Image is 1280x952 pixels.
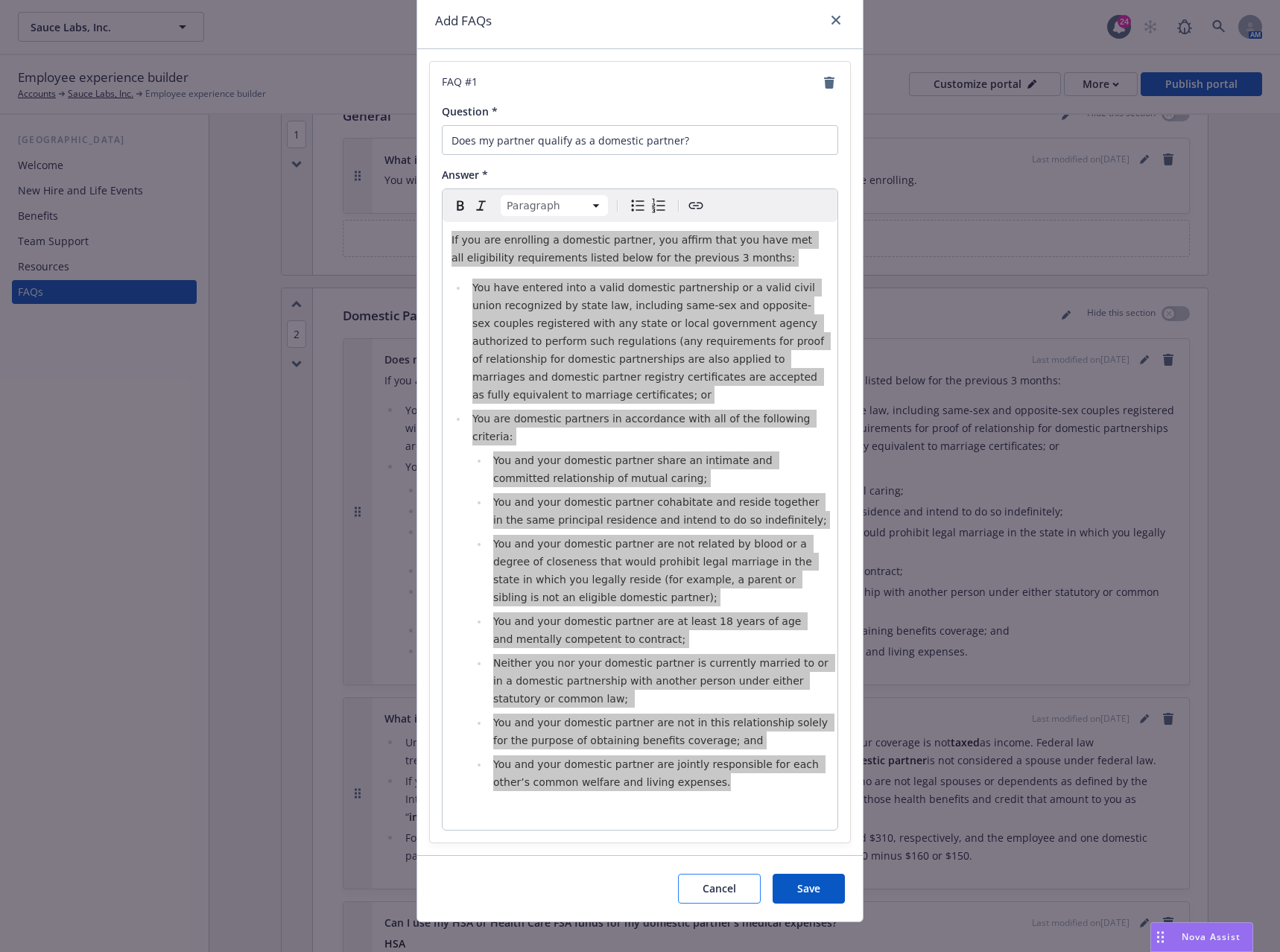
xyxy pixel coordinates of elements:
span: Save [797,881,820,895]
span: You and your domestic partner are at least 18 years of age and mentally competent to contract;​ [493,615,805,645]
span: You and your domestic partner share an intimate and committed relationship of mutual caring;​ [493,454,776,484]
a: close [827,11,845,29]
span: You have entered into a valid domestic partnership or a valid civil union recognized by state law... [472,282,828,401]
span: Neither you nor your domestic partner is currently married to or in a domestic partnership with a... [493,657,831,705]
span: You and your domestic partner are not related by blood or a degree of closeness that would prohib... [493,538,815,603]
span: You and your domestic partner are not in this relationship solely for the purpose of obtaining be... [493,717,831,746]
h1: Add FAQs [435,11,492,31]
span: Answer * [442,168,488,182]
span: Nova Assist [1182,930,1241,943]
span: If you are enrolling a domestic partner, you affirm that you have met all eligibility requirement... [452,234,816,264]
a: remove [820,74,838,92]
button: Block type [501,195,608,216]
button: Italic [471,195,492,216]
input: Add question here [442,125,838,155]
button: Create link [685,195,706,216]
div: Drag to move [1151,923,1170,951]
span: Question * [442,104,498,118]
button: Bulleted list [627,195,648,216]
button: Cancel [678,874,761,904]
span: You are domestic partners in accordance with all of the following criteria:​ [472,413,814,442]
div: toggle group [627,195,669,216]
button: Save [773,874,845,904]
span: You and your domestic partner cohabitate and reside together in the same principal residence and ... [493,496,827,526]
span: FAQ # 1 [442,74,478,92]
span: Cancel [703,881,736,895]
button: Numbered list [648,195,669,216]
span: You and your domestic partner are jointly responsible for each other’s common welfare and living ... [493,758,822,788]
button: Nova Assist [1150,922,1253,952]
div: editable markdown [443,222,837,830]
button: Bold [450,195,471,216]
